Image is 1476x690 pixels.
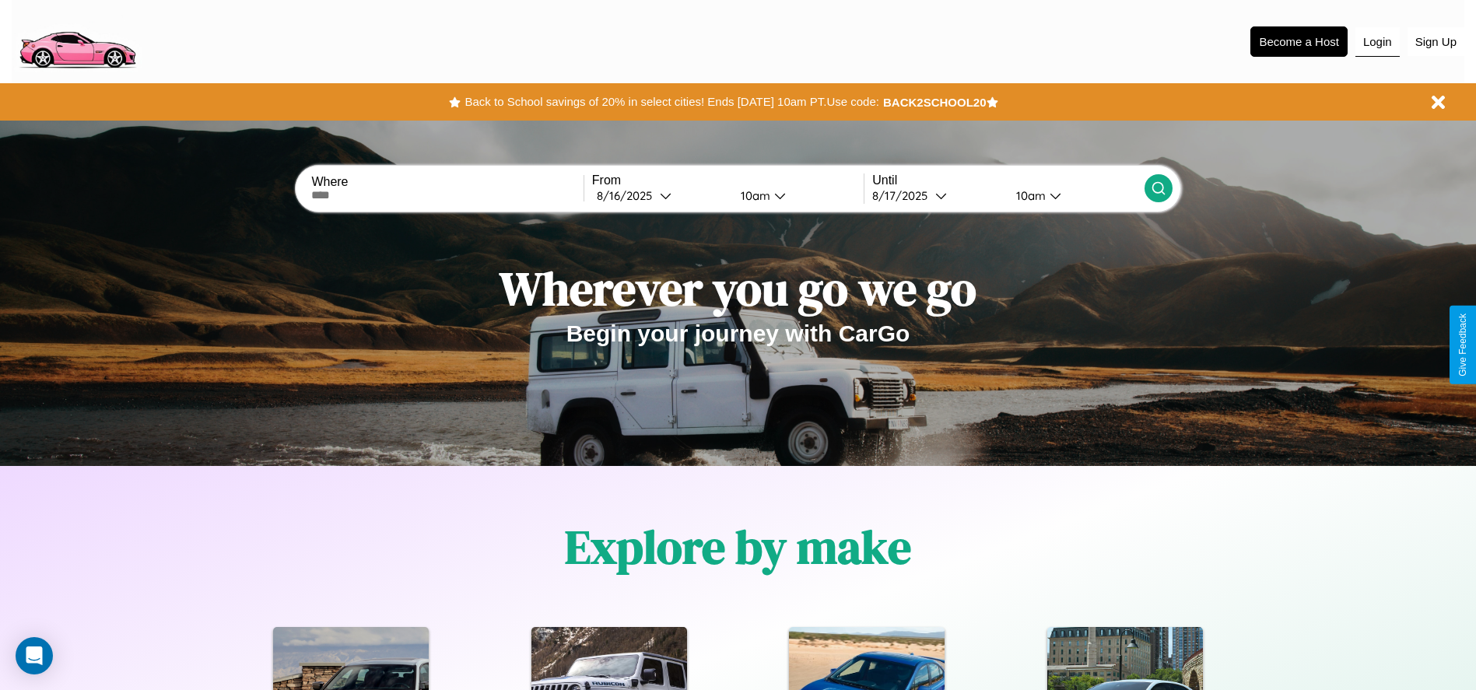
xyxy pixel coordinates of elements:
div: Give Feedback [1457,313,1468,377]
div: 8 / 17 / 2025 [872,188,935,203]
label: Where [311,175,583,189]
button: 10am [1004,187,1145,204]
div: Open Intercom Messenger [16,637,53,674]
button: 8/16/2025 [592,187,728,204]
label: From [592,173,864,187]
button: Back to School savings of 20% in select cities! Ends [DATE] 10am PT.Use code: [461,91,882,113]
div: 8 / 16 / 2025 [597,188,660,203]
div: 10am [733,188,774,203]
button: Sign Up [1408,27,1464,56]
img: logo [12,8,142,72]
button: Login [1355,27,1400,57]
label: Until [872,173,1144,187]
button: 10am [728,187,864,204]
button: Become a Host [1250,26,1348,57]
div: 10am [1008,188,1050,203]
h1: Explore by make [565,515,911,579]
b: BACK2SCHOOL20 [883,96,987,109]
